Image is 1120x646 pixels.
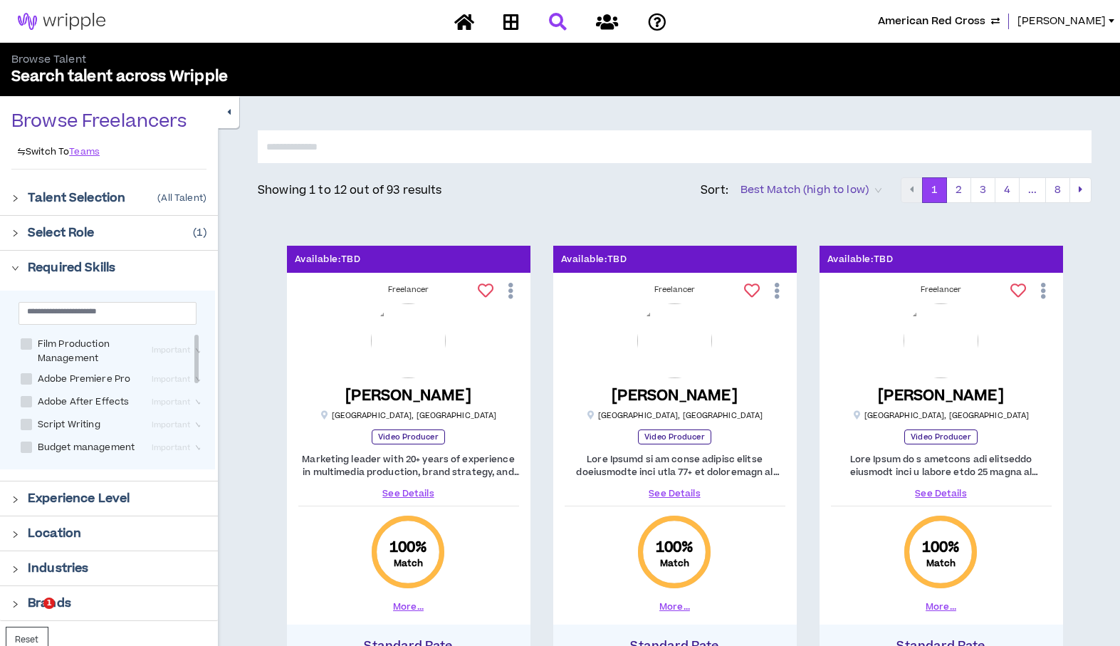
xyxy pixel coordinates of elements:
p: Available: TBD [295,253,361,266]
span: swap [17,147,26,156]
span: Budget management [32,441,140,454]
span: right [11,194,19,202]
p: Video Producer [372,429,444,444]
span: right [11,531,19,538]
p: [GEOGRAPHIC_DATA] , [GEOGRAPHIC_DATA] [320,410,497,421]
span: right [11,600,19,608]
span: Adobe After Effects [32,395,135,409]
p: Switch To [17,146,69,157]
p: Lore Ipsum do s ametcons adi elitseddo eiusmodt inci u labore etdo 25 magna al enimadmini. Ven qu... [831,453,1052,479]
button: More... [393,600,424,613]
button: 1 [922,177,947,203]
span: Film Production Management [32,338,146,365]
img: bUM98xMdImjJIgaR0qlmGyvHMAx0eQc4e9UzgGWC.png [371,303,446,378]
span: 100 % [389,538,428,558]
p: ( 1 ) [193,225,206,241]
a: See Details [565,487,785,500]
p: Showing 1 to 12 out of 93 results [258,182,442,199]
h5: [PERSON_NAME] [878,387,1004,405]
button: 4 [995,177,1020,203]
h5: [PERSON_NAME] [345,387,471,405]
span: American Red Cross [878,14,985,29]
p: [GEOGRAPHIC_DATA] , [GEOGRAPHIC_DATA] [587,410,763,421]
span: right [11,496,19,504]
p: Browse Talent [11,53,560,67]
span: right [11,229,19,237]
div: Freelancer [298,284,519,296]
button: More... [926,600,956,613]
div: Freelancer [831,284,1052,296]
p: Video Producer [904,429,977,444]
small: Match [394,558,424,569]
a: Teams [69,146,100,157]
span: 1 [43,598,55,609]
span: Script Writing [32,418,106,432]
span: [PERSON_NAME] [1017,14,1106,29]
p: Browse Freelancers [11,110,187,133]
img: L4QybGC2V72WOlDT5LKlHGT2SVmZQxpSuVDWm3wA.png [637,303,712,378]
span: right [11,566,19,573]
p: Video Producer [638,429,711,444]
p: Location [28,525,81,542]
button: ... [1019,177,1046,203]
p: Experience Level [28,490,130,507]
button: American Red Cross [878,14,1000,29]
p: Lore Ipsumd si am conse adipisc elitse doeiusmodte inci utla 77+ et doloremagn al enimadmin venia... [565,453,785,479]
p: Marketing leader with 20+ years of experience in multimedia production, brand strategy, and creat... [298,453,519,479]
p: Search talent across Wripple [11,67,560,87]
img: aGFCuOouFpPxEk9bma7OOqC9ps4vIRvnyhF2696w.png [904,303,978,378]
span: Adobe Premiere Pro [32,373,137,386]
a: See Details [831,487,1052,500]
p: [GEOGRAPHIC_DATA] , [GEOGRAPHIC_DATA] [853,410,1030,421]
span: 100 % [656,538,694,558]
nav: pagination [901,177,1092,203]
button: More... [659,600,690,613]
p: Sort: [701,182,729,199]
button: 2 [946,177,971,203]
p: Brands [28,595,71,612]
p: Industries [28,560,88,577]
p: ( All Talent ) [157,192,206,204]
a: See Details [298,487,519,500]
h5: [PERSON_NAME] [612,387,738,405]
div: Freelancer [565,284,785,296]
iframe: Intercom live chat [14,598,48,632]
small: Match [660,558,690,569]
p: Available: TBD [827,253,894,266]
button: 8 [1045,177,1070,203]
small: Match [926,558,956,569]
p: Select Role [28,224,95,241]
span: Best Match (high to low) [740,179,881,201]
p: Available: TBD [561,253,627,266]
p: Required Skills [28,259,115,276]
span: right [11,264,19,272]
button: 3 [970,177,995,203]
p: Talent Selection [28,189,125,207]
span: 100 % [922,538,961,558]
